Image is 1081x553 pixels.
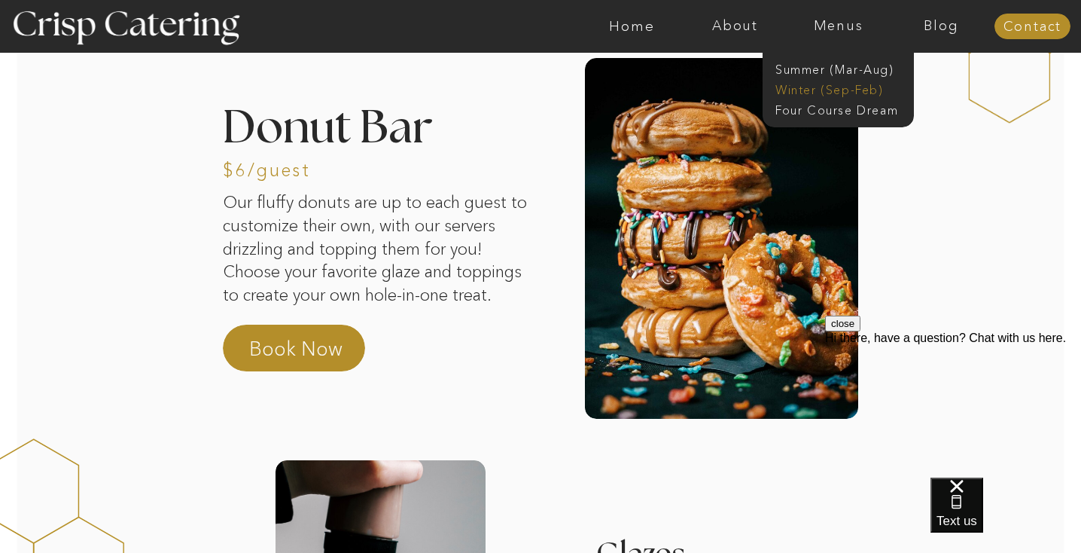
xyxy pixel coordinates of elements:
[775,102,910,116] a: Four Course Dream
[775,61,910,75] a: Summer (Mar-Aug)
[930,478,1081,553] iframe: podium webchat widget bubble
[890,19,993,34] a: Blog
[249,335,382,371] a: Book Now
[223,161,352,181] h3: $6/guest
[994,20,1070,35] a: Contact
[775,81,899,96] a: Winter (Sep-Feb)
[684,19,787,34] a: About
[825,316,1081,496] iframe: podium webchat widget prompt
[223,191,540,310] p: Our fluffy donuts are up to each guest to customize their own, with our servers drizzling and top...
[580,19,684,34] a: Home
[223,106,564,146] h2: Donut Bar
[787,19,890,34] a: Menus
